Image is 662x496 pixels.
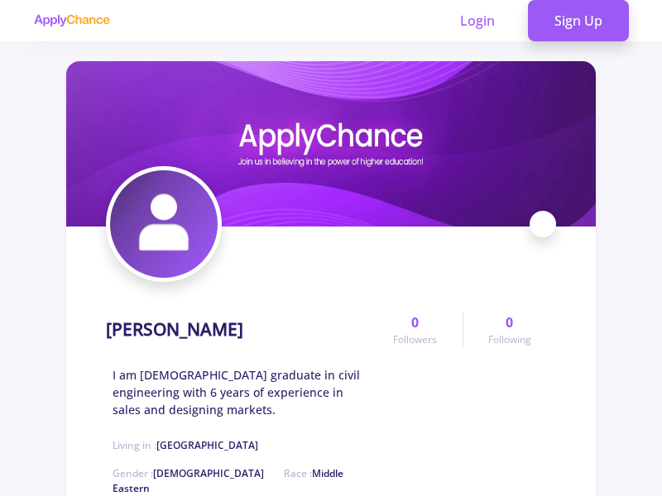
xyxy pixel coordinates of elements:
span: [DEMOGRAPHIC_DATA] [153,466,264,480]
img: maziyar ahmadicover image [66,61,596,227]
img: applychance logo text only [33,14,110,27]
span: Middle Eastern [113,466,343,495]
a: 0Followers [368,312,462,347]
span: Gender : [113,466,264,480]
span: Race : [113,466,343,495]
span: Following [488,332,531,347]
span: I am [DEMOGRAPHIC_DATA] graduate in civil engineering with 6 years of experience in sales and des... [113,366,368,418]
span: Living in : [113,438,258,452]
a: 0Following [463,312,556,347]
img: maziyar ahmadiavatar [110,170,218,278]
span: [GEOGRAPHIC_DATA] [156,438,258,452]
span: 0 [506,312,513,332]
span: 0 [411,312,419,332]
h1: [PERSON_NAME] [106,319,243,340]
span: Followers [393,332,437,347]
